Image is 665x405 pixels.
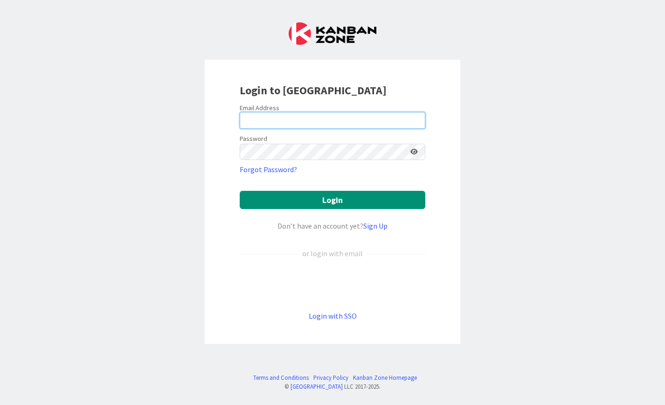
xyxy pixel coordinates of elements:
label: Password [240,134,267,144]
a: Login with SSO [309,311,357,321]
a: Privacy Policy [313,373,348,382]
label: Email Address [240,104,279,112]
div: Don’t have an account yet? [240,220,425,231]
button: Login [240,191,425,209]
a: Terms and Conditions [253,373,309,382]
div: © LLC 2017- 2025 . [249,382,417,391]
iframe: Bouton "Se connecter avec Google" [235,274,430,295]
a: Forgot Password? [240,164,297,175]
a: Kanban Zone Homepage [353,373,417,382]
img: Kanban Zone [289,22,376,45]
b: Login to [GEOGRAPHIC_DATA] [240,83,387,98]
div: or login with email [300,248,365,259]
a: [GEOGRAPHIC_DATA] [291,383,343,390]
a: Sign Up [363,221,388,230]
